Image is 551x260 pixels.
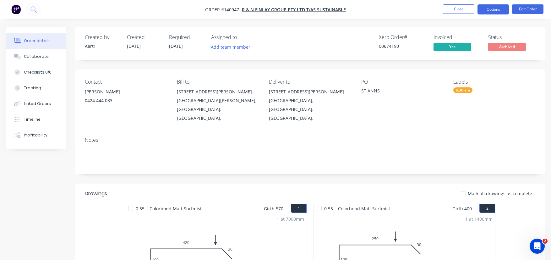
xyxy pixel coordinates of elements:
div: 6:30 am [453,87,472,93]
div: [STREET_ADDRESS][PERSON_NAME][GEOGRAPHIC_DATA][PERSON_NAME], [GEOGRAPHIC_DATA], [GEOGRAPHIC_DATA], [177,87,259,123]
span: Colorbond Matt Surfmist [336,204,393,213]
img: Factory [11,5,21,14]
button: Collaborate [6,49,66,64]
div: Profitability [24,132,47,138]
button: 1 [291,204,307,213]
span: Girth 570 [264,204,283,213]
div: Assigned to [211,34,274,40]
div: 0424 444 083 [85,96,167,105]
button: Order details [6,33,66,49]
div: Notes [85,137,535,143]
span: [DATE] [127,43,141,49]
button: Edit Order [512,4,543,14]
div: Deliver to [269,79,351,85]
span: Order #140947 - [205,7,242,13]
div: Drawings [85,190,107,197]
div: 1 at 7000mm [277,216,304,222]
div: Created [127,34,161,40]
div: ST ANNS [361,87,440,96]
div: 00674190 [379,43,426,49]
span: 2 [543,239,548,244]
div: Linked Orders [24,101,51,107]
div: Tracking [24,85,41,91]
div: Order details [24,38,51,44]
div: Aarti [85,43,119,49]
div: Status [488,34,535,40]
button: Add team member [211,43,254,51]
span: Mark all drawings as complete [468,190,532,197]
div: [STREET_ADDRESS][PERSON_NAME] [269,87,351,96]
span: 0.55 [133,204,147,213]
span: Girth 400 [452,204,472,213]
div: [GEOGRAPHIC_DATA][PERSON_NAME], [GEOGRAPHIC_DATA], [GEOGRAPHIC_DATA], [177,96,259,123]
button: Add team member [208,43,254,51]
div: Required [169,34,204,40]
a: R & N Finlay Group Pty Ltd T/as Sustainable [242,7,346,13]
span: [DATE] [169,43,183,49]
div: [PERSON_NAME]0424 444 083 [85,87,167,108]
div: PO [361,79,443,85]
span: Archived [488,43,526,51]
span: Colorbond Matt Surfmist [147,204,204,213]
div: Created by [85,34,119,40]
span: Yes [434,43,471,51]
div: Timeline [24,117,41,122]
button: Tracking [6,80,66,96]
button: Checklists 0/0 [6,64,66,80]
button: Options [477,4,509,14]
button: Profitability [6,127,66,143]
span: 0.55 [322,204,336,213]
div: Bill to [177,79,259,85]
div: [STREET_ADDRESS][PERSON_NAME] [177,87,259,96]
div: 1 at 1400mm [465,216,493,222]
div: Collaborate [24,54,49,59]
button: 2 [479,204,495,213]
button: Linked Orders [6,96,66,112]
div: Xero Order # [379,34,426,40]
div: Checklists 0/0 [24,69,52,75]
iframe: Intercom live chat [530,239,545,254]
div: [PERSON_NAME] [85,87,167,96]
button: Timeline [6,112,66,127]
div: [STREET_ADDRESS][PERSON_NAME][GEOGRAPHIC_DATA], [GEOGRAPHIC_DATA], [GEOGRAPHIC_DATA], [269,87,351,123]
button: Close [443,4,474,14]
div: [GEOGRAPHIC_DATA], [GEOGRAPHIC_DATA], [GEOGRAPHIC_DATA], [269,96,351,123]
div: Labels [453,79,535,85]
div: Invoiced [434,34,481,40]
div: Contact [85,79,167,85]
